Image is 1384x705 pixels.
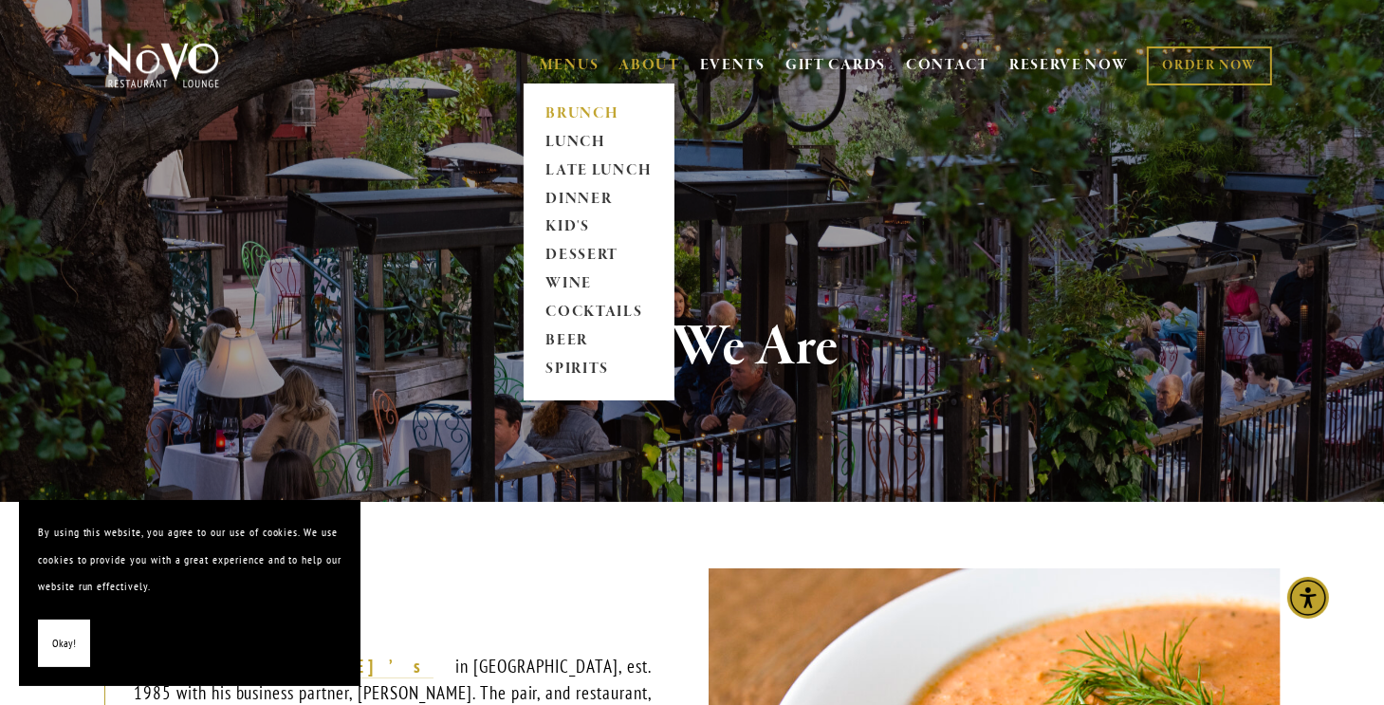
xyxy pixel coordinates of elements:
[540,327,658,356] a: BEER
[1287,577,1329,619] div: Accessibility Menu
[700,56,766,75] a: EVENTS
[785,47,886,83] a: GIFT CARDS
[38,620,90,668] button: Okay!
[540,128,658,157] a: LUNCH
[19,500,360,686] section: Cookie banner
[545,311,840,383] strong: Who We Are
[540,56,600,75] a: MENUS
[52,630,76,658] span: Okay!
[540,157,658,185] a: LATE LUNCH
[618,56,680,75] a: ABOUT
[540,242,658,270] a: DESSERT
[540,213,658,242] a: KID'S
[38,519,341,601] p: By using this website, you agree to our use of cookies. We use cookies to provide you with a grea...
[1147,46,1271,85] a: ORDER NOW
[540,100,658,128] a: BRUNCH
[104,42,223,89] img: Novo Restaurant &amp; Lounge
[540,270,658,299] a: WINE
[1009,47,1129,83] a: RESERVE NOW
[540,356,658,384] a: SPIRITS
[540,185,658,213] a: DINNER
[906,47,989,83] a: CONTACT
[540,299,658,327] a: COCKTAILS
